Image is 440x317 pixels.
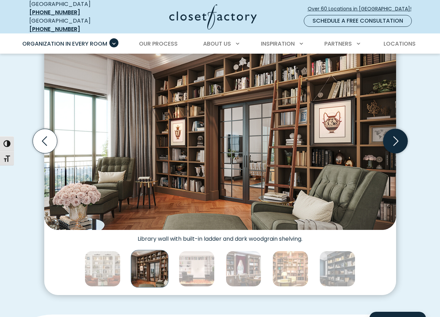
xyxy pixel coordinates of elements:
span: Partners [324,40,352,48]
a: Schedule a Free Consultation [304,15,412,27]
a: Over 60 Locations in [GEOGRAPHIC_DATA]! [307,3,417,15]
button: Previous slide [30,126,60,156]
span: Over 60 Locations in [GEOGRAPHIC_DATA]! [308,5,417,13]
span: About Us [203,40,231,48]
div: [GEOGRAPHIC_DATA] [29,17,115,33]
span: Organization in Every Room [22,40,107,48]
img: Closet Factory Logo [169,4,257,30]
img: Custom library book shelves with rolling wood ladder and LED lighting [131,250,169,288]
img: Custom built-in book shelving with decorative crown molding and library lighting [85,251,121,287]
span: Locations [384,40,416,48]
span: Our Process [139,40,178,48]
nav: Primary Menu [17,34,423,54]
a: [PHONE_NUMBER] [29,25,80,33]
img: Custom wraparound floor-to-ceiling library shelving with built-in desk, crown molding, and a roll... [179,251,215,287]
span: Inspiration [261,40,295,48]
img: Traditional library built-ins with ornate trim and crown molding, carved corbels, and inset panel... [226,251,262,287]
img: Built-in shelving featuring built-in window seat and work desk, slanted book display shelf, and a... [272,251,308,287]
a: [PHONE_NUMBER] [29,8,80,16]
img: Custom library book shelves with rolling wood ladder and LED lighting [44,40,396,230]
figcaption: Library wall with built-in ladder and dark woodgrain shelving. [44,230,396,242]
img: Built-in bookcases with library lighting and crown molding. [319,251,355,287]
button: Next slide [380,126,410,156]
